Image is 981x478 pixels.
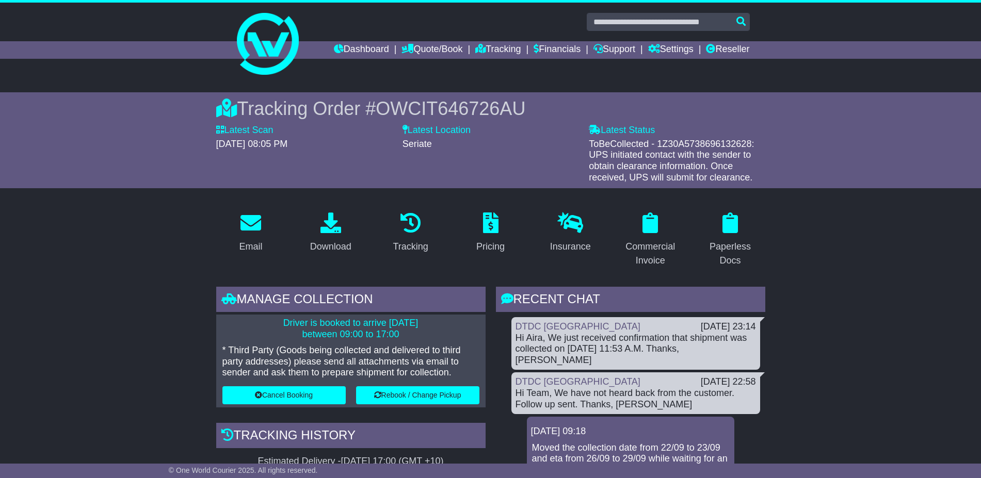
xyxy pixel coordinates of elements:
a: Tracking [475,41,521,59]
label: Latest Location [403,125,471,136]
div: Email [239,240,262,254]
a: DTDC [GEOGRAPHIC_DATA] [516,321,640,332]
span: [DATE] 08:05 PM [216,139,288,149]
a: Paperless Docs [696,209,765,271]
a: Email [232,209,269,257]
div: [DATE] 22:58 [701,376,756,388]
div: Insurance [550,240,591,254]
div: [DATE] 23:14 [701,321,756,333]
div: Commercial Invoice [622,240,679,268]
a: DTDC [GEOGRAPHIC_DATA] [516,376,640,387]
a: Reseller [706,41,749,59]
label: Latest Status [589,125,655,136]
label: Latest Scan [216,125,274,136]
span: OWCIT646726AU [376,98,525,119]
div: Tracking Order # [216,97,765,120]
div: Download [310,240,351,254]
div: Estimated Delivery - [216,456,486,467]
button: Rebook / Change Pickup [356,386,479,404]
span: Seriate [403,139,432,149]
a: Insurance [543,209,598,257]
div: [DATE] 17:00 (GMT +10) [341,456,444,467]
a: Quote/Book [401,41,462,59]
div: Tracking history [216,423,486,451]
a: Pricing [470,209,511,257]
a: Tracking [386,209,435,257]
a: Support [593,41,635,59]
div: Manage collection [216,287,486,315]
a: Settings [648,41,694,59]
a: Commercial Invoice [616,209,685,271]
div: Paperless Docs [702,240,759,268]
div: RECENT CHAT [496,287,765,315]
a: Financials [534,41,581,59]
div: Tracking [393,240,428,254]
div: Pricing [476,240,505,254]
div: Hi Aira, We just received confirmation that shipment was collected on [DATE] 11:53 A.M. Thanks, [... [516,333,756,366]
p: * Third Party (Goods being collected and delivered to third party addresses) please send all atta... [222,345,479,378]
span: ToBeCollected - 1Z30A5738696132628: UPS initiated contact with the sender to obtain clearance inf... [589,139,754,183]
span: © One World Courier 2025. All rights reserved. [169,466,318,474]
button: Cancel Booking [222,386,346,404]
div: Hi Team, We have not heard back from the customer. Follow up sent. Thanks, [PERSON_NAME] [516,388,756,410]
div: [DATE] 09:18 [531,426,730,437]
a: Dashboard [334,41,389,59]
a: Download [303,209,358,257]
p: Driver is booked to arrive [DATE] between 09:00 to 17:00 [222,318,479,340]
